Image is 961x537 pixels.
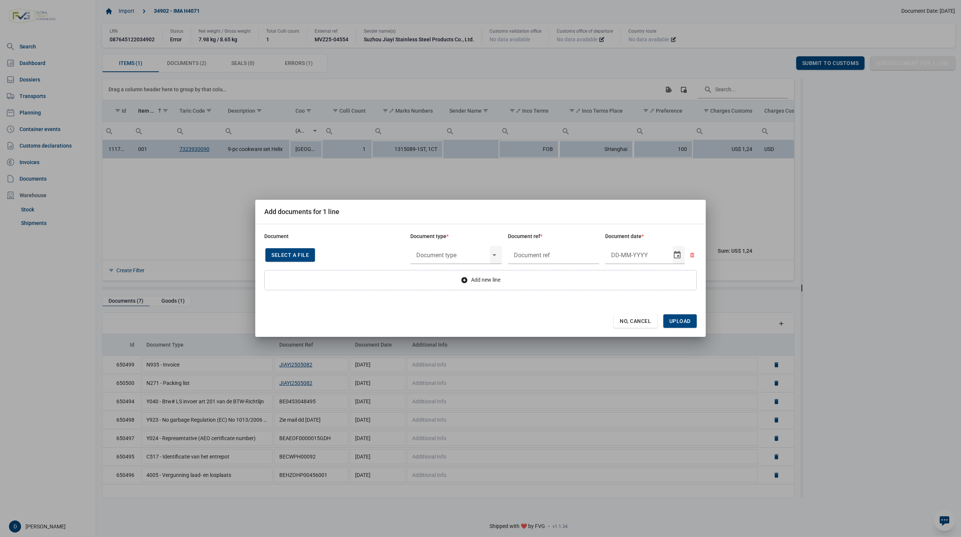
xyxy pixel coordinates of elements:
div: Document [264,233,404,240]
input: Document ref [508,246,599,264]
div: Upload [663,314,697,328]
span: No, Cancel [620,318,651,324]
div: Select [490,246,499,264]
div: Select a file [265,248,315,262]
div: Document ref [508,233,599,240]
input: Document date [605,246,673,264]
div: No, Cancel [614,314,657,328]
div: Document date [605,233,697,240]
div: Select [673,246,682,264]
div: Add documents for 1 line [264,207,339,216]
span: Select a file [271,252,309,258]
div: Document type [410,233,502,240]
div: Add new line [264,270,697,290]
span: Upload [669,318,691,324]
input: Document type [410,246,490,264]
